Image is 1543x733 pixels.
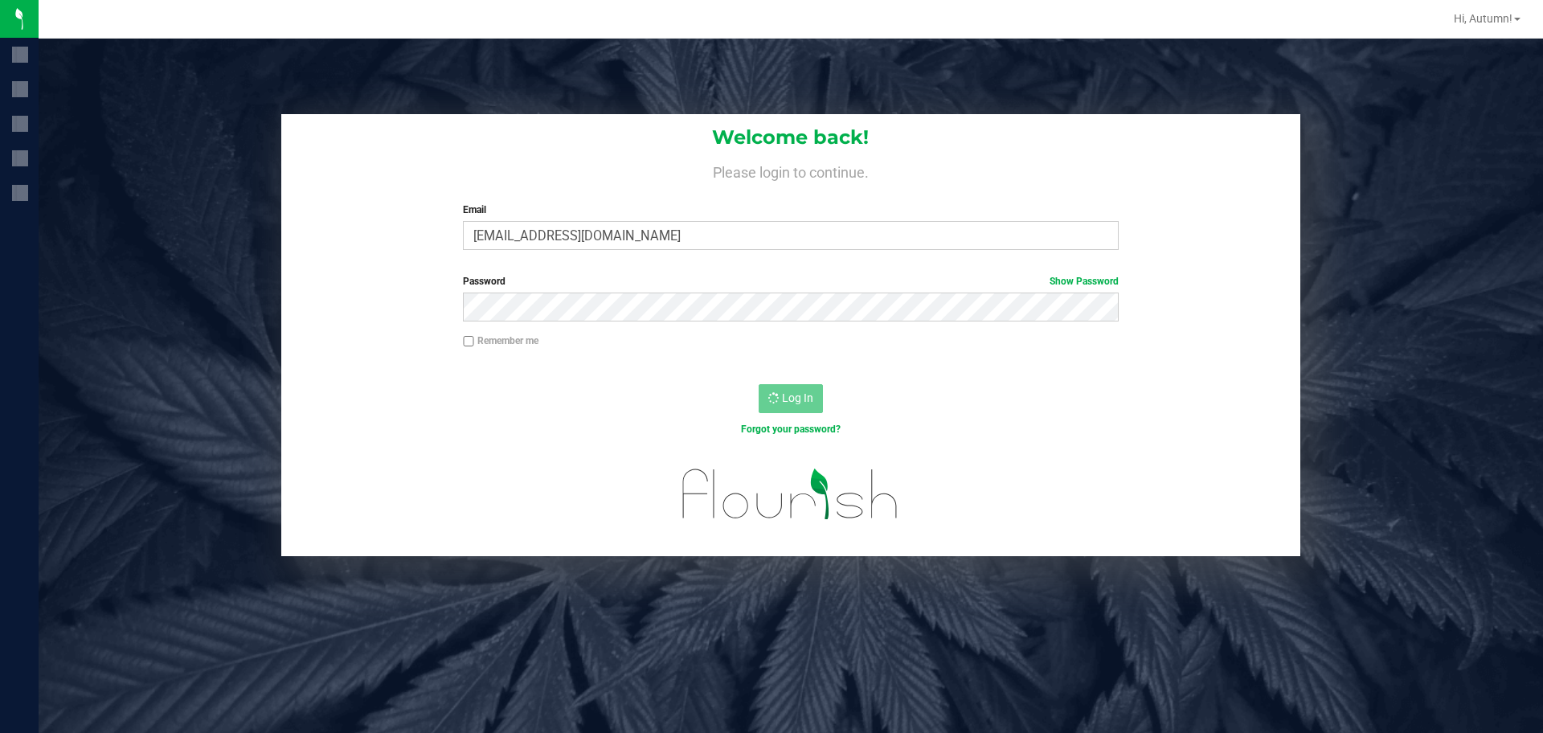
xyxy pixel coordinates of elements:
[1454,12,1512,25] span: Hi, Autumn!
[463,334,538,348] label: Remember me
[759,384,823,413] button: Log In
[281,127,1300,148] h1: Welcome back!
[281,161,1300,180] h4: Please login to continue.
[463,203,1118,217] label: Email
[663,453,918,535] img: flourish_logo.svg
[741,424,841,435] a: Forgot your password?
[463,336,474,347] input: Remember me
[1050,276,1119,287] a: Show Password
[782,391,813,404] span: Log In
[463,276,505,287] span: Password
